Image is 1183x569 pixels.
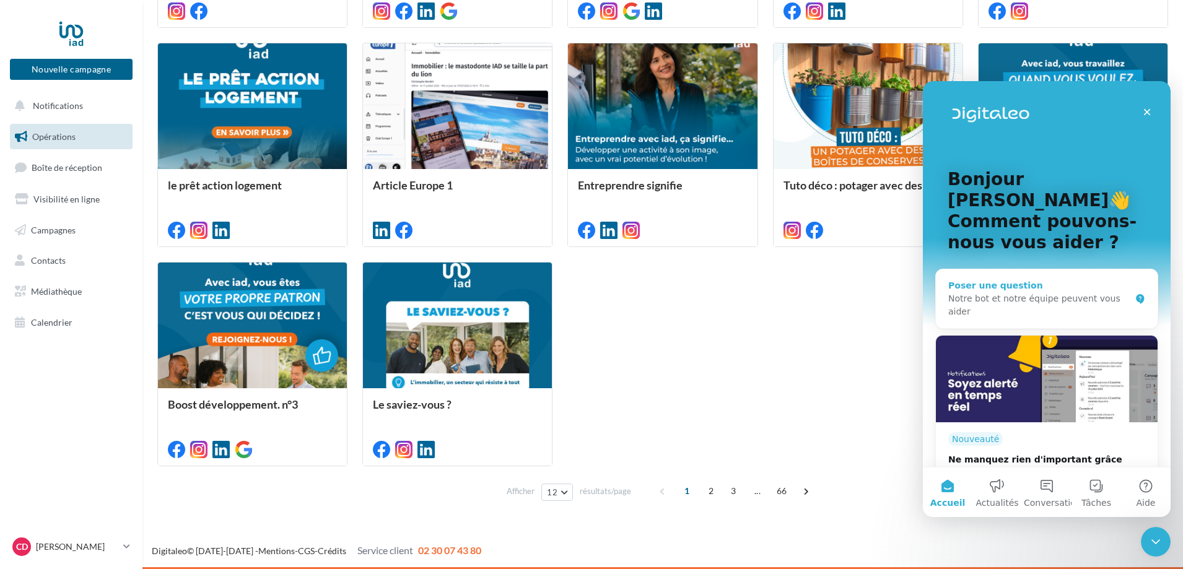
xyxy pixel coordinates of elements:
[10,59,133,80] button: Nouvelle campagne
[168,398,337,423] div: Boost développement. n°3
[13,254,235,341] img: Ne manquez rien d'important grâce à l'onglet "Notifications" 🔔
[772,481,792,501] span: 66
[99,386,149,436] button: Conversations
[701,481,721,501] span: 2
[7,217,135,243] a: Campagnes
[50,386,99,436] button: Actualités
[33,194,100,204] span: Visibilité en ligne
[7,279,135,305] a: Médiathèque
[7,248,135,274] a: Contacts
[7,93,130,119] button: Notifications
[357,544,413,556] span: Service client
[1141,527,1171,557] iframe: Intercom live chat
[507,485,535,497] span: Afficher
[298,545,315,556] a: CGS
[723,481,743,501] span: 3
[7,154,135,181] a: Boîte de réception
[33,100,83,111] span: Notifications
[214,417,233,426] span: Aide
[580,485,631,497] span: résultats/page
[7,310,135,336] a: Calendrier
[168,179,337,204] div: le prêt action logement
[32,131,76,142] span: Opérations
[31,224,76,235] span: Campagnes
[578,179,747,204] div: Entreprendre signifie
[25,351,80,365] div: Nouveauté
[198,386,248,436] button: Aide
[101,417,163,426] span: Conversations
[318,545,346,556] a: Crédits
[25,372,200,398] div: Ne manquez rien d'important grâce à l'onglet "Notifications" 🔔
[10,535,133,558] a: CD [PERSON_NAME]
[7,417,43,426] span: Accueil
[373,398,542,423] div: Le saviez-vous ?
[149,386,198,436] button: Tâches
[541,484,573,501] button: 12
[16,541,28,553] span: CD
[748,481,767,501] span: ...
[784,179,953,204] div: Tuto déco : potager avec des boites de conserves
[12,254,235,437] div: Ne manquez rien d'important grâce à l'onglet "Notifications" 🔔NouveautéNe manquez rien d'importan...
[31,255,66,266] span: Contacts
[31,317,72,328] span: Calendrier
[31,286,82,297] span: Médiathèque
[32,162,102,173] span: Boîte de réception
[923,81,1171,517] iframe: Intercom live chat
[373,179,542,204] div: Article Europe 1
[159,417,188,426] span: Tâches
[418,544,481,556] span: 02 30 07 43 80
[36,541,118,553] p: [PERSON_NAME]
[7,124,135,150] a: Opérations
[152,545,481,556] span: © [DATE]-[DATE] - - -
[213,20,235,42] div: Fermer
[53,417,95,426] span: Actualités
[547,487,557,497] span: 12
[152,545,187,556] a: Digitaleo
[7,186,135,212] a: Visibilité en ligne
[258,545,295,556] a: Mentions
[677,481,697,501] span: 1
